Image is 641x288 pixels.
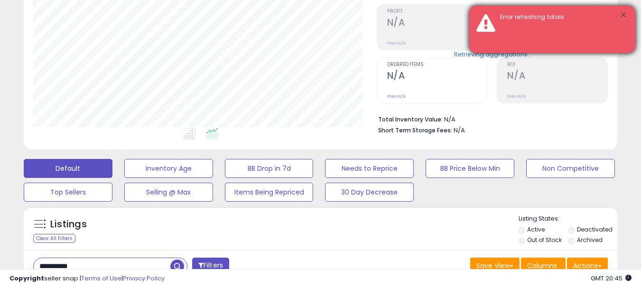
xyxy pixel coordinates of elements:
[123,274,165,283] a: Privacy Policy
[620,9,627,21] button: ×
[9,274,44,283] strong: Copyright
[591,274,632,283] span: 2025-10-13 20:45 GMT
[33,234,75,243] div: Clear All Filters
[124,159,213,178] button: Inventory Age
[577,236,603,244] label: Archived
[50,218,87,231] h5: Listings
[454,50,530,58] div: Retrieving aggregations..
[225,183,314,202] button: Items Being Repriced
[470,258,520,274] button: Save View
[527,261,557,270] span: Columns
[24,183,112,202] button: Top Sellers
[527,225,545,233] label: Active
[526,159,615,178] button: Non Competitive
[325,159,414,178] button: Needs to Reprice
[426,159,514,178] button: BB Price Below Min
[325,183,414,202] button: 30 Day Decrease
[225,159,314,178] button: BB Drop in 7d
[519,214,617,223] p: Listing States:
[521,258,566,274] button: Columns
[81,274,121,283] a: Terms of Use
[9,274,165,283] div: seller snap | |
[493,13,628,22] div: Error refreshing totals
[527,236,562,244] label: Out of Stock
[192,258,229,274] button: Filters
[24,159,112,178] button: Default
[567,258,608,274] button: Actions
[124,183,213,202] button: Selling @ Max
[577,225,613,233] label: Deactivated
